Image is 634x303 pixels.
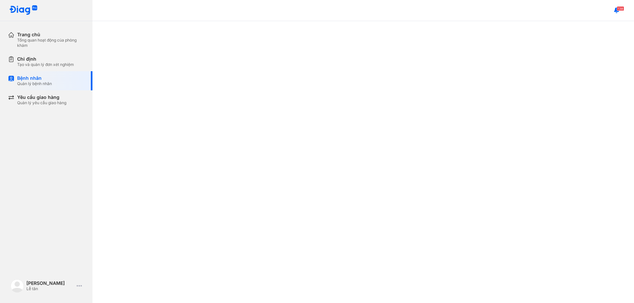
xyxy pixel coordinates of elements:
div: Quản lý yêu cầu giao hàng [17,100,66,106]
div: [PERSON_NAME] [26,280,74,286]
img: logo [11,279,24,292]
span: 138 [617,6,624,11]
div: Tạo và quản lý đơn xét nghiệm [17,62,74,67]
img: logo [9,5,38,15]
div: Lễ tân [26,286,74,291]
div: Yêu cầu giao hàng [17,94,66,100]
div: Quản lý bệnh nhân [17,81,52,86]
div: Chỉ định [17,56,74,62]
div: Trang chủ [17,32,85,38]
div: Tổng quan hoạt động của phòng khám [17,38,85,48]
div: Bệnh nhân [17,75,52,81]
